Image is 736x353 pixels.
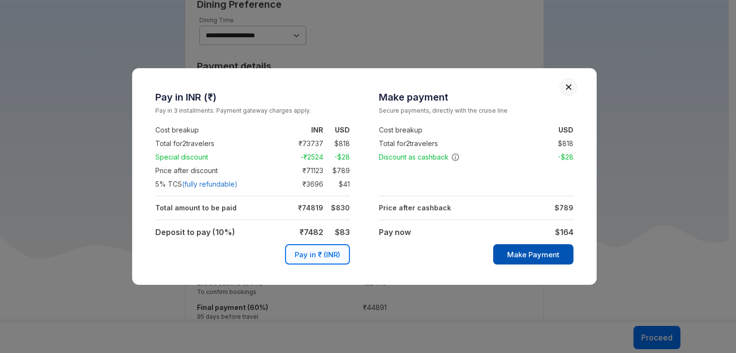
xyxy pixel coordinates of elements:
[379,227,411,237] strong: Pay now
[547,138,573,149] td: $ 818
[323,151,350,163] td: -$ 28
[555,204,573,212] strong: $ 789
[379,152,460,162] span: Discount as cashback
[335,227,350,237] strong: $ 83
[155,137,283,150] td: Total for 2 travelers
[379,137,506,150] td: Total for 2 travelers
[331,204,350,212] strong: $ 830
[283,165,323,176] td: ₹ 71123
[155,204,237,212] strong: Total amount to be paid
[155,164,283,177] td: Price after discount
[379,91,573,103] h3: Make payment
[283,151,323,163] td: -₹ 2524
[311,126,323,134] strong: INR
[155,106,350,116] small: Pay in 3 installments. Payment gateway charges apply.
[558,126,573,134] strong: USD
[298,204,323,212] strong: ₹ 74819
[285,244,350,265] button: Pay in ₹ (INR)
[555,227,573,237] strong: $ 164
[379,204,451,212] strong: Price after cashback
[283,138,323,149] td: ₹ 73737
[283,178,323,190] td: ₹ 3696
[565,84,572,90] button: Close
[335,126,350,134] strong: USD
[155,177,283,191] td: 5 % TCS
[547,151,573,163] td: -$ 28
[323,165,350,176] td: $ 789
[300,227,323,237] strong: ₹ 7482
[493,244,573,265] button: Make Payment
[155,91,350,103] h3: Pay in INR (₹)
[182,179,238,189] span: (fully refundable)
[379,106,573,116] small: Secure payments, directly with the cruise line
[379,123,506,137] td: Cost breakup
[155,123,283,137] td: Cost breakup
[323,138,350,149] td: $ 818
[155,227,235,237] strong: Deposit to pay (10%)
[323,178,350,190] td: $ 41
[155,150,283,164] td: Special discount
